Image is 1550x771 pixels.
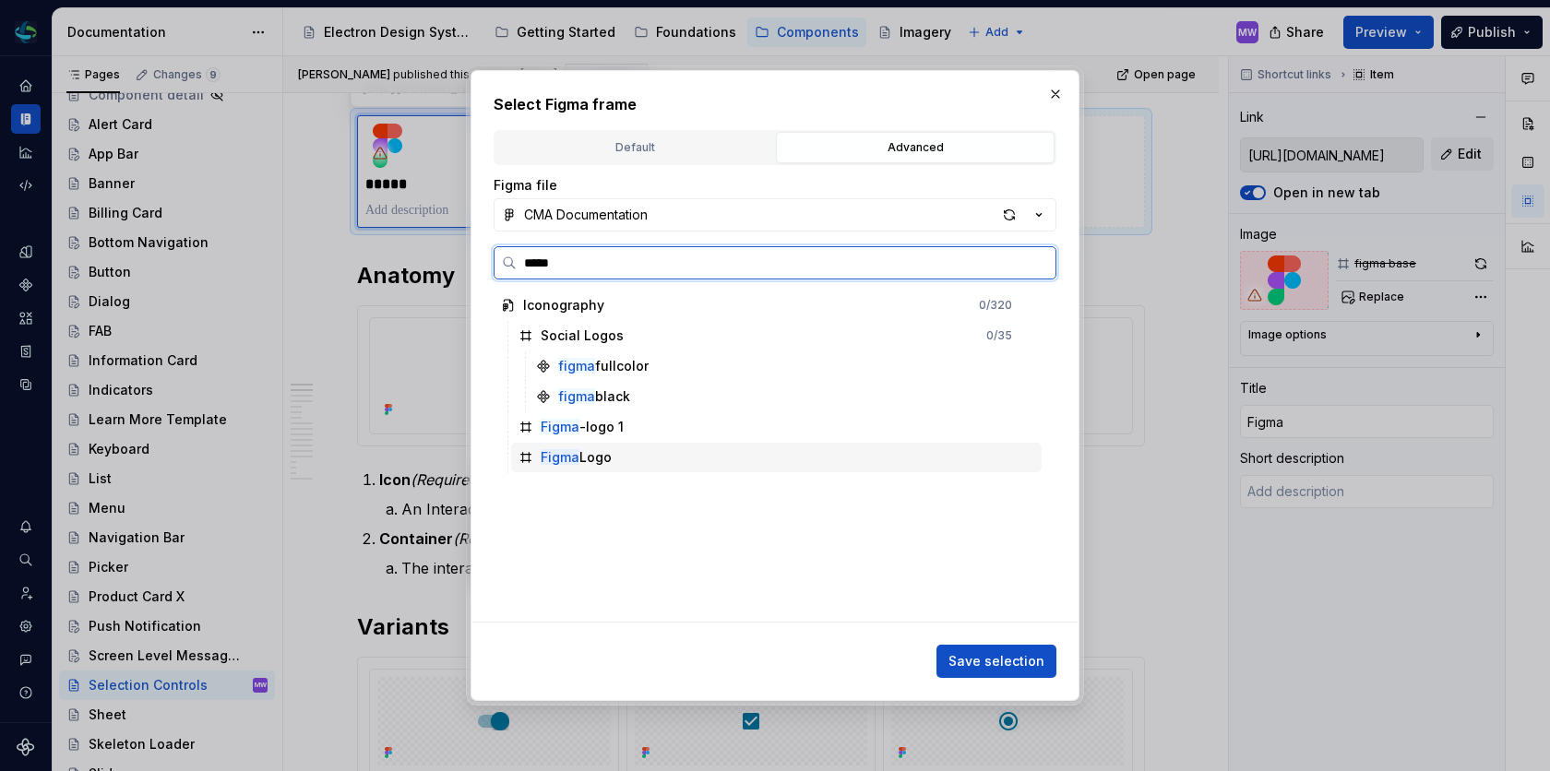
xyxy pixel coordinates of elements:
div: Logo [541,448,612,467]
div: Advanced [782,138,1048,157]
button: Save selection [936,645,1056,678]
h2: Select Figma frame [494,93,1056,115]
div: CMA Documentation [524,206,648,224]
div: 0 / 320 [979,298,1012,313]
button: CMA Documentation [494,198,1056,231]
div: 0 / 35 [986,328,1012,343]
div: Iconography [523,296,604,314]
mark: figma [558,388,595,404]
label: Figma file [494,176,557,195]
mark: Figma [541,419,579,434]
mark: figma [558,358,595,374]
div: fullcolor [558,357,649,375]
div: black [558,387,630,406]
span: Save selection [948,652,1044,670]
mark: Figma [541,449,579,465]
div: Default [502,138,768,157]
div: -logo 1 [541,418,624,436]
div: Social Logos [541,326,624,345]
